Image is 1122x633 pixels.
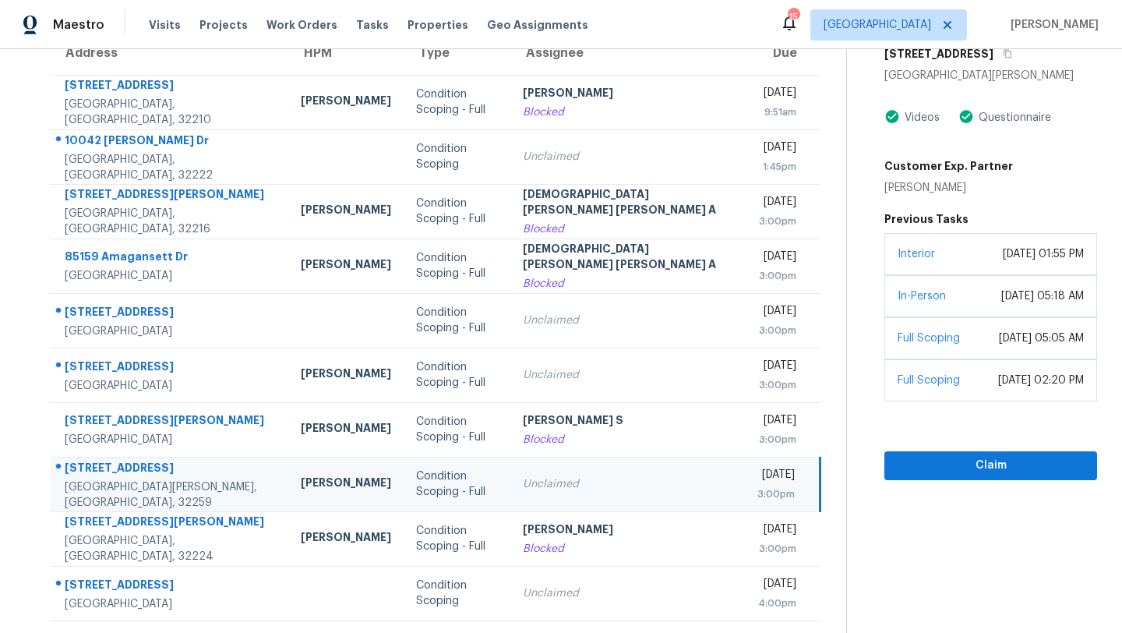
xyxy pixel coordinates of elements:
th: Type [404,31,510,75]
div: [DATE] 02:20 PM [998,373,1084,388]
div: [DATE] [757,85,796,104]
div: 3:00pm [757,541,796,557]
div: [GEOGRAPHIC_DATA] [65,324,276,339]
div: [DATE] [757,467,795,486]
a: Interior [898,249,935,260]
div: [DATE] [757,522,796,541]
div: Condition Scoping - Full [416,414,498,445]
div: [DATE] [757,412,796,432]
div: [DATE] [757,249,796,268]
div: Questionnaire [974,110,1051,126]
h5: Previous Tasks [884,211,1097,227]
div: Unclaimed [523,313,732,328]
div: [DATE] [757,303,796,323]
div: 9:51am [757,104,796,120]
div: [PERSON_NAME] [301,529,391,549]
div: [STREET_ADDRESS] [65,304,276,324]
div: [STREET_ADDRESS][PERSON_NAME] [65,186,276,206]
a: Full Scoping [898,375,960,386]
div: [PERSON_NAME] [884,180,1013,196]
h5: [STREET_ADDRESS] [884,46,993,62]
div: 1:45pm [757,159,796,175]
a: Full Scoping [898,333,960,344]
div: Condition Scoping - Full [416,305,498,336]
div: 3:00pm [757,214,796,229]
div: [GEOGRAPHIC_DATA] [65,268,276,284]
div: Blocked [523,104,732,120]
div: [GEOGRAPHIC_DATA][PERSON_NAME] [884,68,1097,83]
div: 10042 [PERSON_NAME] Dr [65,133,276,152]
div: Condition Scoping - Full [416,196,498,227]
div: 3:00pm [757,268,796,284]
div: Condition Scoping [416,141,498,172]
div: Blocked [523,541,732,557]
div: Unclaimed [523,476,732,492]
div: Condition Scoping - Full [416,469,498,500]
div: [DATE] [757,358,796,377]
div: [PERSON_NAME] [523,522,732,541]
div: 15 [788,9,799,25]
img: Artifact Present Icon [884,108,900,125]
span: Projects [199,17,248,33]
div: [PERSON_NAME] [523,85,732,104]
span: Work Orders [266,17,337,33]
div: Unclaimed [523,367,732,383]
div: [DATE] 05:05 AM [999,331,1084,346]
div: [DATE] [757,576,796,596]
div: Condition Scoping - Full [416,523,498,554]
span: Geo Assignments [487,17,588,33]
span: Claim [897,456,1085,476]
div: [GEOGRAPHIC_DATA], [GEOGRAPHIC_DATA], 32224 [65,533,276,564]
button: Copy Address [993,40,1014,68]
div: 3:00pm [757,377,796,393]
div: 3:00pm [757,432,796,447]
div: Unclaimed [523,149,732,164]
div: [GEOGRAPHIC_DATA] [65,596,276,612]
div: Condition Scoping [416,578,498,609]
div: [PERSON_NAME] [301,420,391,440]
div: [STREET_ADDRESS] [65,77,276,97]
div: Blocked [523,221,732,237]
span: Visits [149,17,181,33]
div: [DATE] [757,194,796,214]
a: In-Person [898,291,946,302]
div: Condition Scoping - Full [416,359,498,391]
div: [GEOGRAPHIC_DATA] [65,432,276,447]
span: [GEOGRAPHIC_DATA] [824,17,931,33]
img: Artifact Present Icon [958,108,974,125]
span: [PERSON_NAME] [1004,17,1099,33]
div: [GEOGRAPHIC_DATA][PERSON_NAME], [GEOGRAPHIC_DATA], 32259 [65,479,276,511]
span: Properties [408,17,468,33]
div: [DATE] [757,140,796,159]
div: [GEOGRAPHIC_DATA], [GEOGRAPHIC_DATA], 32222 [65,152,276,183]
div: Condition Scoping - Full [416,87,498,118]
th: Assignee [510,31,745,75]
div: Blocked [523,276,732,292]
div: 3:00pm [757,486,795,502]
div: [DATE] 01:55 PM [1003,246,1084,262]
div: [GEOGRAPHIC_DATA] [65,378,276,394]
div: [STREET_ADDRESS] [65,577,276,596]
div: 3:00pm [757,323,796,338]
div: [PERSON_NAME] [301,256,391,276]
div: 85159 Amagansett Dr [65,249,276,268]
div: [DEMOGRAPHIC_DATA][PERSON_NAME] [PERSON_NAME] A [523,186,732,221]
div: [PERSON_NAME] [301,93,391,112]
div: [PERSON_NAME] [301,202,391,221]
div: [DEMOGRAPHIC_DATA][PERSON_NAME] [PERSON_NAME] A [523,241,732,276]
div: 4:00pm [757,596,796,611]
div: [STREET_ADDRESS] [65,460,276,479]
div: [GEOGRAPHIC_DATA], [GEOGRAPHIC_DATA], 32216 [65,206,276,237]
div: [PERSON_NAME] S [523,412,732,432]
h5: Customer Exp. Partner [884,158,1013,174]
div: Videos [900,110,940,126]
div: Blocked [523,432,732,447]
th: Due [745,31,820,75]
div: [PERSON_NAME] [301,366,391,385]
span: Maestro [53,17,104,33]
div: Condition Scoping - Full [416,250,498,281]
div: [STREET_ADDRESS] [65,359,276,378]
span: Tasks [356,19,389,30]
button: Claim [884,451,1097,480]
div: [PERSON_NAME] [301,475,391,494]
